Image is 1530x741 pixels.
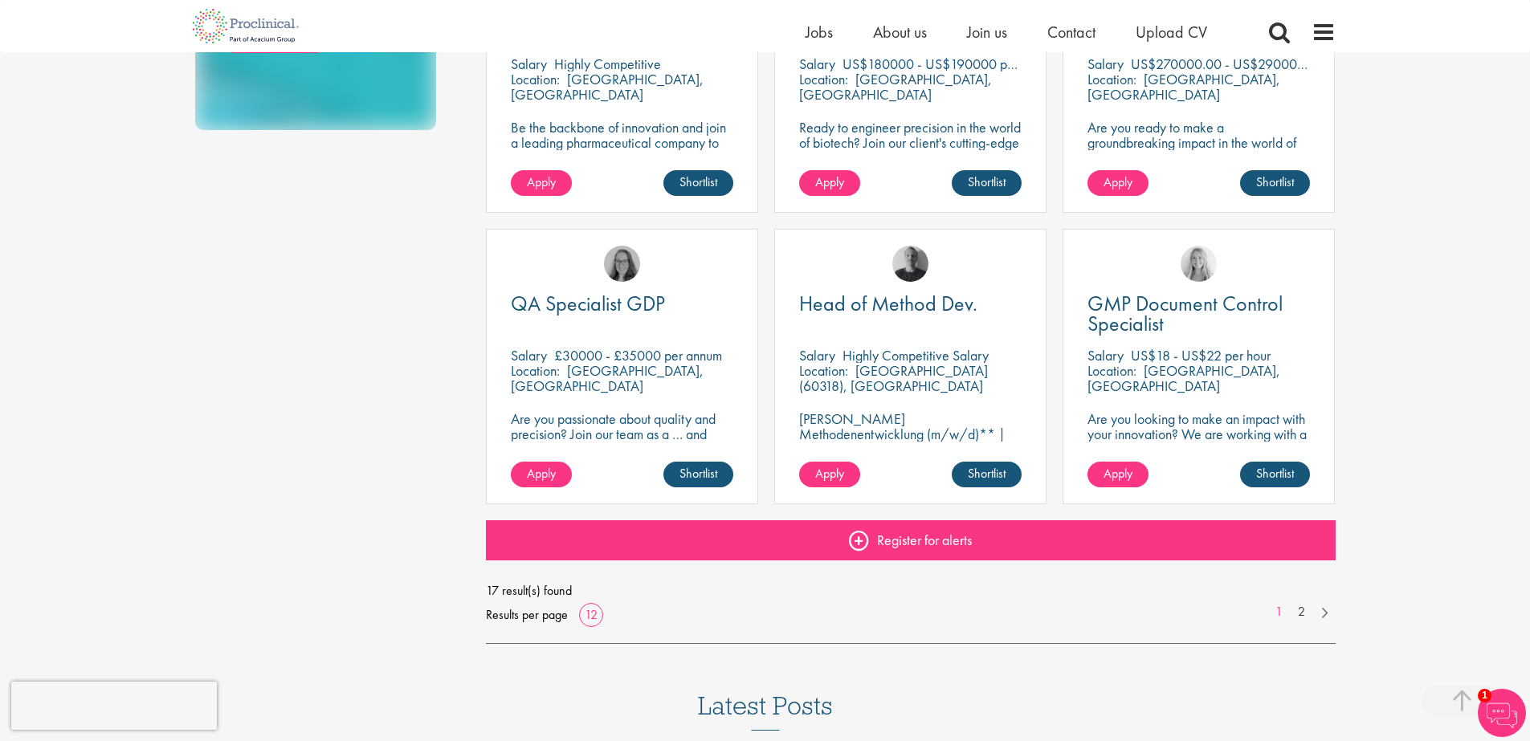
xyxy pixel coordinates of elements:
p: Highly Competitive Salary [843,346,989,364]
p: [GEOGRAPHIC_DATA], [GEOGRAPHIC_DATA] [1087,70,1280,104]
span: Head of Method Dev. [799,290,977,317]
span: Salary [1087,346,1124,364]
a: Shortlist [952,170,1022,196]
p: [GEOGRAPHIC_DATA], [GEOGRAPHIC_DATA] [511,70,704,104]
a: Jobs [806,22,833,43]
a: Head of Method Dev. [799,294,1022,314]
span: Results per page [486,603,568,627]
a: Apply [1087,462,1149,487]
a: Register for alerts [486,520,1336,560]
p: Highly Competitive [554,55,661,73]
span: Apply [527,173,556,190]
p: Ready to engineer precision in the world of biotech? Join our client's cutting-edge team and play... [799,120,1022,196]
a: 12 [579,606,603,623]
span: GMP Document Control Specialist [1087,290,1283,337]
iframe: reCAPTCHA [11,682,217,730]
a: Apply [799,170,860,196]
a: Apply [1087,170,1149,196]
span: QA Specialist GDP [511,290,665,317]
span: Salary [799,55,835,73]
img: Chatbot [1478,689,1526,737]
img: Shannon Briggs [1181,246,1217,282]
a: Shortlist [663,462,733,487]
h3: Latest Posts [698,692,833,731]
p: US$180000 - US$190000 per annum [843,55,1058,73]
p: Are you passionate about quality and precision? Join our team as a … and help ensure top-tier sta... [511,411,733,472]
a: Shortlist [1240,170,1310,196]
p: £30000 - £35000 per annum [554,346,722,364]
p: [GEOGRAPHIC_DATA], [GEOGRAPHIC_DATA] [1087,361,1280,395]
span: Salary [1087,55,1124,73]
span: Salary [511,55,547,73]
span: 1 [1478,689,1491,702]
a: Shortlist [663,170,733,196]
p: [PERSON_NAME] Methodenentwicklung (m/w/d)** | Dauerhaft | Biowissenschaften | [GEOGRAPHIC_DATA] (... [799,411,1022,487]
img: Felix Zimmer [892,246,928,282]
a: About us [873,22,927,43]
span: Location: [1087,70,1136,88]
span: Location: [511,70,560,88]
span: Apply [815,465,844,482]
a: GMP Document Control Specialist [1087,294,1310,334]
p: Are you looking to make an impact with your innovation? We are working with a well-established ph... [1087,411,1310,487]
p: US$270000.00 - US$290000.00 per annum [1131,55,1385,73]
span: Salary [511,346,547,364]
a: Upload CV [1136,22,1207,43]
a: Apply [799,462,860,487]
a: Apply [511,462,572,487]
p: Be the backbone of innovation and join a leading pharmaceutical company to help keep life-changin... [511,120,733,181]
span: Location: [799,361,848,380]
a: 1 [1267,603,1291,621]
span: Apply [1104,465,1132,482]
p: [GEOGRAPHIC_DATA] (60318), [GEOGRAPHIC_DATA] [799,361,988,395]
a: Join us [967,22,1007,43]
p: [GEOGRAPHIC_DATA], [GEOGRAPHIC_DATA] [511,361,704,395]
span: Location: [1087,361,1136,380]
a: Shortlist [952,462,1022,487]
span: Location: [799,70,848,88]
p: US$18 - US$22 per hour [1131,346,1271,364]
a: 2 [1290,603,1313,621]
a: Apply [511,170,572,196]
span: Apply [815,173,844,190]
a: QA Specialist GDP [511,294,733,314]
a: Shortlist [1240,462,1310,487]
span: 17 result(s) found [486,579,1336,603]
img: Ingrid Aymes [604,246,640,282]
a: Contact [1047,22,1095,43]
span: Salary [799,346,835,364]
span: Apply [527,465,556,482]
span: Apply [1104,173,1132,190]
p: [GEOGRAPHIC_DATA], [GEOGRAPHIC_DATA] [799,70,992,104]
p: Are you ready to make a groundbreaking impact in the world of biotechnology? Join a growing compa... [1087,120,1310,196]
span: Location: [511,361,560,380]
